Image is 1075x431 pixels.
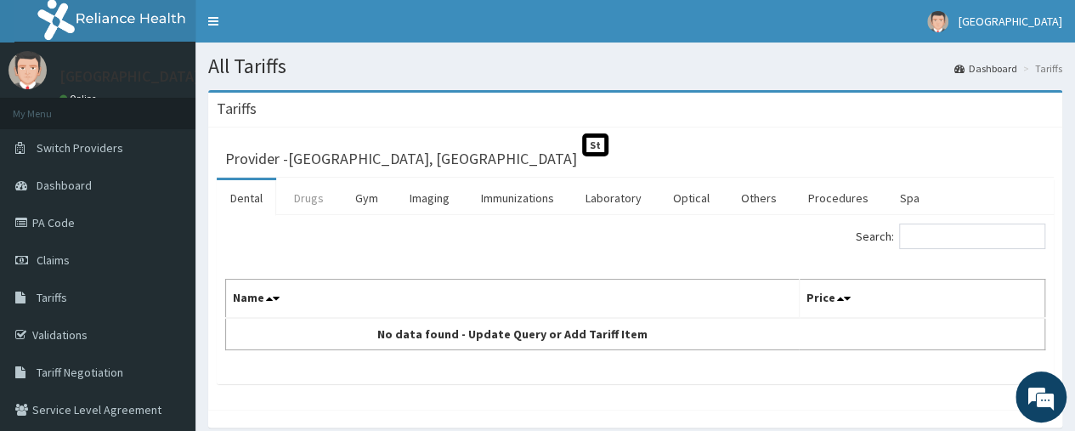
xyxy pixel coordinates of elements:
li: Tariffs [1019,61,1062,76]
a: Spa [886,180,933,216]
span: St [582,133,608,156]
input: Search: [899,224,1045,249]
a: Drugs [280,180,337,216]
img: User Image [8,51,47,89]
a: Procedures [795,180,882,216]
a: Gym [342,180,392,216]
span: Tariffs [37,290,67,305]
h1: All Tariffs [208,55,1062,77]
a: Dental [217,180,276,216]
a: Optical [659,180,723,216]
label: Search: [856,224,1045,249]
td: No data found - Update Query or Add Tariff Item [226,318,800,350]
a: Dashboard [954,61,1017,76]
h3: Tariffs [217,101,257,116]
span: Dashboard [37,178,92,193]
span: Claims [37,252,70,268]
a: Imaging [396,180,463,216]
p: [GEOGRAPHIC_DATA] [59,69,200,84]
span: Tariff Negotiation [37,365,123,380]
img: User Image [927,11,948,32]
a: Laboratory [572,180,655,216]
span: Switch Providers [37,140,123,156]
a: Online [59,93,100,105]
a: Others [727,180,790,216]
h3: Provider - [GEOGRAPHIC_DATA], [GEOGRAPHIC_DATA] [225,151,577,167]
a: Immunizations [467,180,568,216]
th: Price [799,280,1044,319]
span: [GEOGRAPHIC_DATA] [959,14,1062,29]
th: Name [226,280,800,319]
